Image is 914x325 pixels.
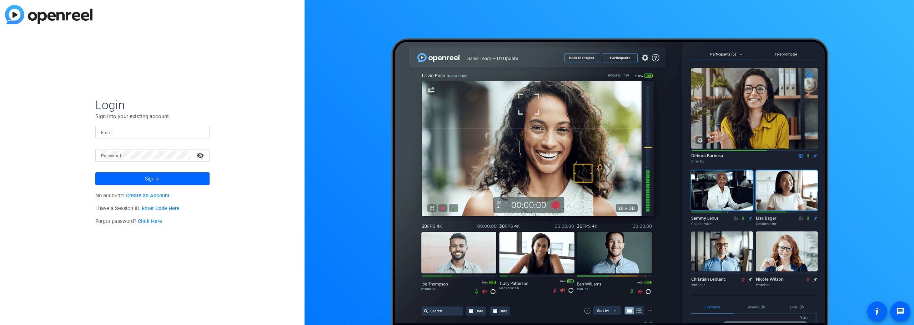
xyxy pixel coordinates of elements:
mat-icon: message [896,307,905,316]
img: blue-gradient.svg [5,5,92,24]
a: Click Here [138,218,162,224]
span: I have a Session ID. [95,205,180,212]
span: Sign in [145,170,160,188]
span: Login [95,97,210,112]
a: Enter Code Here [142,205,180,212]
mat-icon: accessibility [873,307,882,316]
mat-label: Password [101,153,121,158]
mat-icon: visibility_off [192,150,210,161]
span: Forgot password? [95,218,162,224]
mat-label: Email [101,130,113,135]
a: Create an Account [126,193,170,199]
p: Sign into your existing account. [95,112,210,120]
span: No account? [95,193,170,199]
input: Enter Email Address [101,128,204,136]
button: Sign in [95,172,210,185]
